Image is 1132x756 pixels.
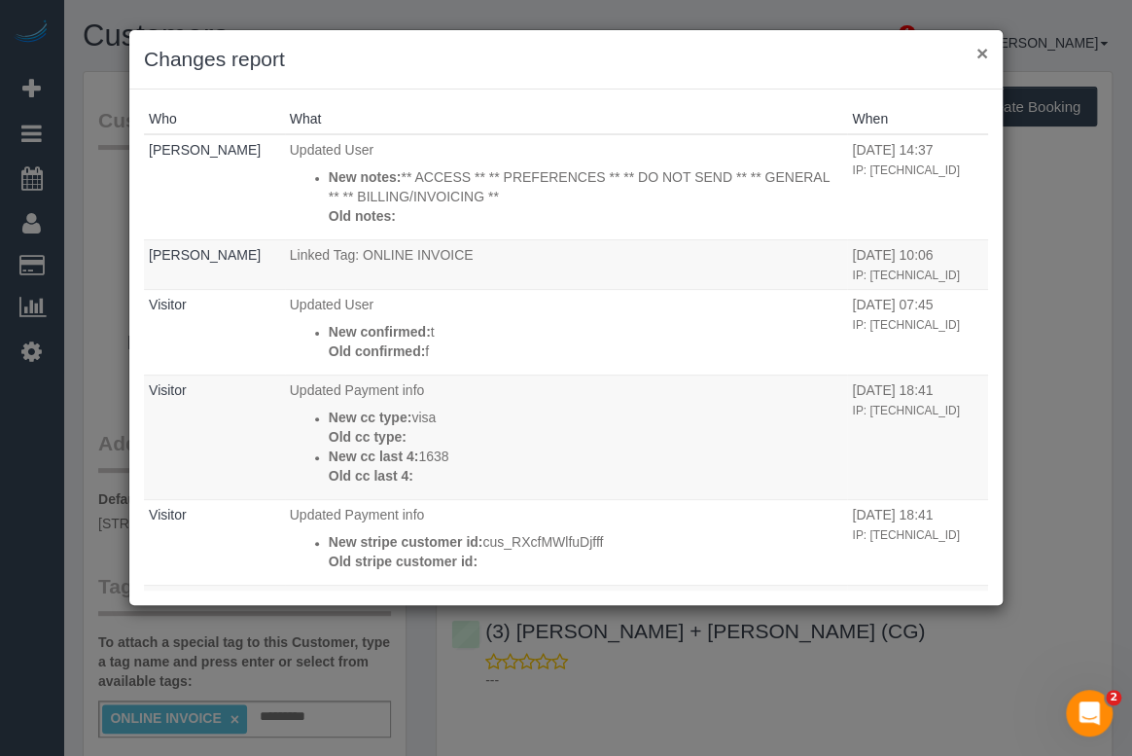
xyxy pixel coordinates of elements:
[847,134,988,239] td: When
[285,499,848,585] td: What
[847,499,988,585] td: When
[285,104,848,134] th: What
[144,499,285,585] td: Who
[976,43,988,63] button: ×
[285,239,848,289] td: What
[149,297,187,312] a: Visitor
[129,30,1003,605] sui-modal: Changes report
[329,169,402,185] strong: New notes:
[149,142,261,158] a: [PERSON_NAME]
[329,410,412,425] strong: New cc type:
[329,532,843,552] p: cus_RXcfMWlfuDjfff
[852,269,959,282] small: IP: [TECHNICAL_ID]
[329,554,478,569] strong: Old stripe customer id:
[1106,690,1121,705] span: 2
[144,239,285,289] td: Who
[149,382,187,398] a: Visitor
[144,45,988,74] h3: Changes report
[290,297,373,312] span: Updated User
[285,375,848,499] td: What
[329,408,843,427] p: visa
[285,289,848,375] td: What
[852,163,959,177] small: IP: [TECHNICAL_ID]
[290,382,425,398] span: Updated Payment info
[290,507,425,522] span: Updated Payment info
[329,208,396,224] strong: Old notes:
[847,239,988,289] td: When
[847,585,988,634] td: When
[149,247,261,263] a: [PERSON_NAME]
[285,134,848,239] td: What
[329,449,419,464] strong: New cc last 4:
[1066,690,1113,737] iframe: Intercom live chat
[285,585,848,634] td: What
[329,468,413,484] strong: Old cc last 4:
[329,429,407,445] strong: Old cc type:
[290,247,474,263] span: Linked Tag: ONLINE INVOICE
[847,289,988,375] td: When
[852,404,959,417] small: IP: [TECHNICAL_ID]
[329,447,843,466] p: 1638
[852,318,959,332] small: IP: [TECHNICAL_ID]
[329,534,483,550] strong: New stripe customer id:
[144,289,285,375] td: Who
[144,104,285,134] th: Who
[329,322,843,342] p: t
[144,585,285,634] td: Who
[329,343,426,359] strong: Old confirmed:
[144,375,285,499] td: Who
[149,507,187,522] a: Visitor
[290,142,373,158] span: Updated User
[847,104,988,134] th: When
[852,528,959,542] small: IP: [TECHNICAL_ID]
[847,375,988,499] td: When
[329,342,843,361] p: f
[144,134,285,239] td: Who
[329,324,431,340] strong: New confirmed:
